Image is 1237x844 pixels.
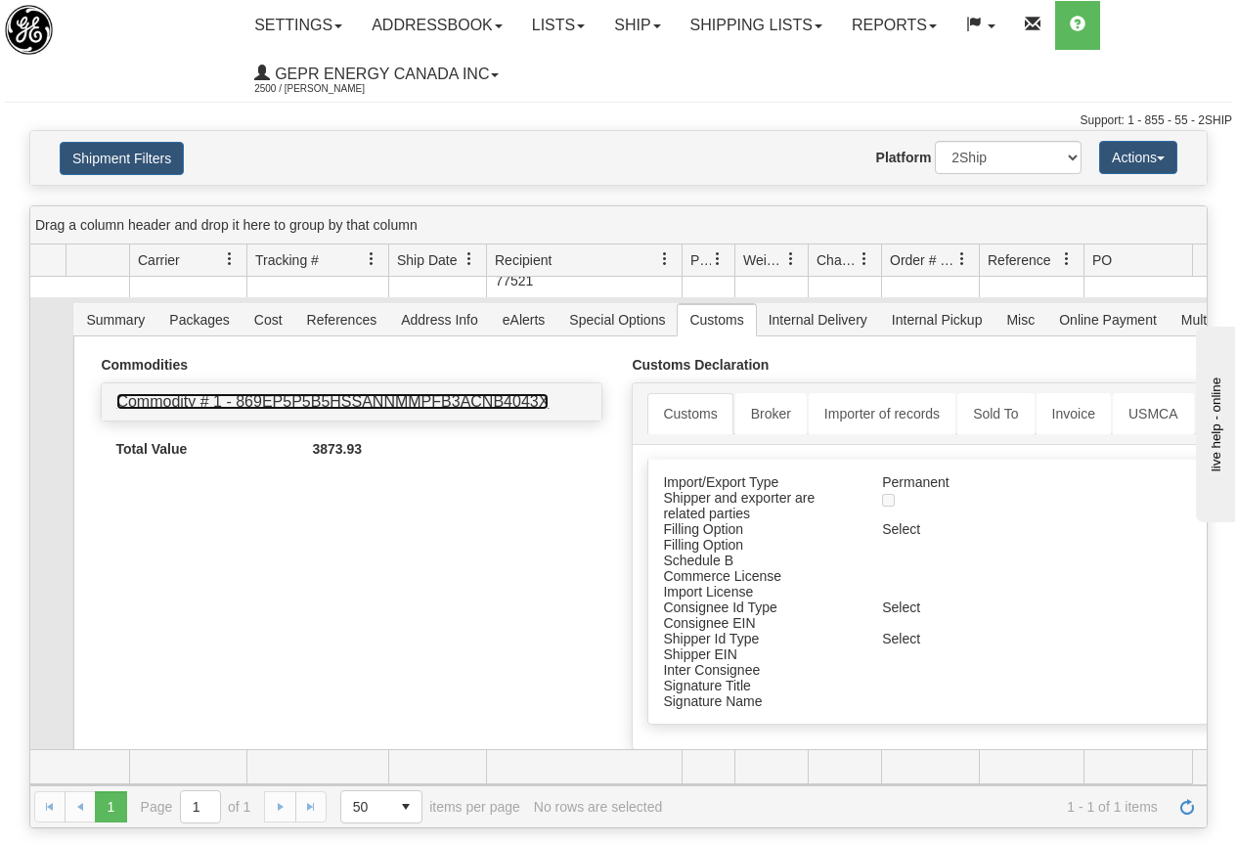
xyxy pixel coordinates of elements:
strong: Commodities [101,357,188,373]
span: Online Payment [1047,304,1169,335]
a: Invoice [1037,393,1111,434]
span: GEPR Energy Canada Inc [270,66,489,82]
img: logo2500.jpg [5,5,53,55]
div: Shipper Id Type [648,631,867,646]
span: Packages [157,304,241,335]
span: References [295,304,389,335]
span: Address Info [389,304,490,335]
a: Reference filter column settings [1050,243,1083,276]
a: Carrier filter column settings [213,243,246,276]
div: Shipper and exporter are related parties [648,490,867,521]
span: items per page [340,790,520,823]
a: Customs [647,393,732,434]
span: Page of 1 [141,790,251,823]
th: Press ctrl + space to group [66,244,129,277]
span: Tracking # [255,250,319,270]
span: Carrier [138,250,180,270]
a: Settings [240,1,357,50]
div: Import/Export Type [648,474,867,490]
span: eAlerts [491,304,557,335]
span: PO [1092,250,1112,270]
span: Ship Date [397,250,457,270]
div: No rows are selected [534,799,663,815]
a: Shipping lists [676,1,837,50]
a: Weight filter column settings [774,243,808,276]
span: Recipient [495,250,552,270]
th: Press ctrl + space to group [246,244,388,277]
span: select [390,791,421,822]
span: Charge [817,250,858,270]
span: Special Options [557,304,677,335]
button: Actions [1099,141,1177,174]
button: Shipment Filters [60,142,184,175]
span: Summary [74,304,156,335]
div: Signature Name [648,693,867,709]
th: Press ctrl + space to group [129,244,246,277]
strong: Customs Declaration [632,357,769,373]
div: Inter Consignee [648,662,867,678]
th: Press ctrl + space to group [808,244,881,277]
div: grid grouping header [30,206,1207,244]
th: Press ctrl + space to group [979,244,1083,277]
span: Order # / Ship Request # [890,250,955,270]
div: Consignee Id Type [648,600,867,615]
strong: Total Value [115,441,187,457]
span: Misc [994,304,1046,335]
div: Permanent [867,474,1133,490]
div: Select [867,600,1133,615]
span: Packages [690,250,711,270]
a: Importer of records [809,393,955,434]
a: Commodity # 1 - 869EP5P5B5HSSANNMMPFB3ACNB4043X [116,393,549,410]
a: Sold To [957,393,1034,434]
span: Internal Pickup [880,304,994,335]
div: live help - online [15,17,181,31]
a: Ship [599,1,675,50]
div: Schedule B [648,553,867,568]
th: Press ctrl + space to group [388,244,486,277]
span: Weight [743,250,784,270]
span: Page sizes drop down [340,790,422,823]
span: Cost [243,304,294,335]
th: Press ctrl + space to group [1083,244,1214,277]
a: Order # / Ship Request # filter column settings [946,243,979,276]
input: Page 1 [181,791,220,822]
th: Press ctrl + space to group [881,244,979,277]
span: Page 1 [95,791,126,822]
span: Customs [678,304,755,335]
a: Charge filter column settings [848,243,881,276]
a: Tracking # filter column settings [355,243,388,276]
div: Signature Title [648,678,867,693]
div: Select [867,631,1133,646]
div: Support: 1 - 855 - 55 - 2SHIP [5,112,1232,129]
th: Press ctrl + space to group [486,244,682,277]
a: PO filter column settings [1180,243,1214,276]
span: 1 - 1 of 1 items [676,799,1158,815]
th: Press ctrl + space to group [682,244,734,277]
a: Addressbook [357,1,517,50]
a: Lists [517,1,599,50]
a: Ship Date filter column settings [453,243,486,276]
span: Reference [988,250,1051,270]
div: Filling Option [648,521,867,537]
a: USMCA [1113,393,1194,434]
strong: 3873.93 [312,441,362,457]
iframe: chat widget [1192,322,1235,521]
span: 2500 / [PERSON_NAME] [254,79,401,99]
label: Platform [876,148,932,167]
a: Reports [837,1,951,50]
a: Packages filter column settings [701,243,734,276]
div: Filling Option [648,537,867,553]
div: Commerce License [648,568,867,584]
a: Refresh [1171,791,1203,822]
span: 50 [353,797,378,817]
div: Import License [648,584,867,600]
a: GEPR Energy Canada Inc 2500 / [PERSON_NAME] [240,50,513,99]
div: Consignee EIN [648,615,867,631]
div: Shipper EIN [648,646,867,662]
a: Broker [735,393,807,434]
th: Press ctrl + space to group [734,244,808,277]
div: Select [867,521,1133,537]
span: Internal Delivery [757,304,879,335]
a: Recipient filter column settings [648,243,682,276]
